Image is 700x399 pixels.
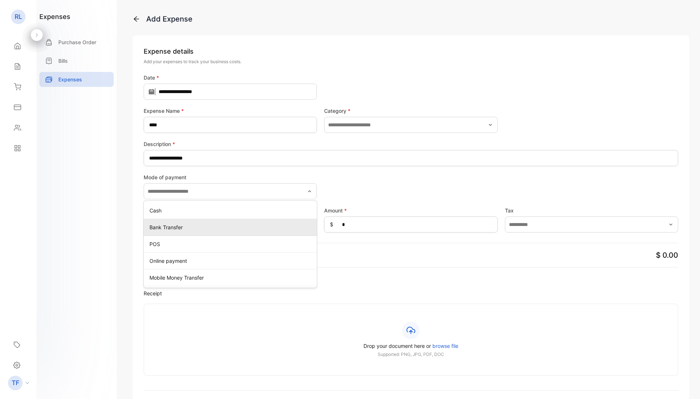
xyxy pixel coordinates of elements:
[146,14,192,24] div: Add Expense
[149,274,314,281] p: Mobile Money Transfer
[144,173,317,181] label: Mode of payment
[144,289,678,297] span: Receipt
[144,107,317,115] label: Expense Name
[15,12,22,22] p: RL
[39,53,114,68] a: Bills
[58,57,68,65] p: Bills
[149,223,314,231] p: Bank Transfer
[58,76,82,83] p: Expenses
[324,207,497,214] label: Amount
[144,58,678,65] p: Add your expenses to track your business costs.
[144,46,678,56] p: Expense details
[144,140,678,148] label: Description
[144,74,317,81] label: Date
[12,378,19,388] p: TF
[324,107,497,115] label: Category
[330,220,333,228] span: $
[149,240,314,248] p: POS
[432,343,458,349] span: browse file
[149,257,314,265] p: Online payment
[39,12,70,22] h1: expenses
[144,276,678,285] span: Proof of expense
[162,351,660,358] p: Supported: PNG, JPG, PDF, DOC
[39,35,114,50] a: Purchase Order
[6,3,28,25] button: Open LiveChat chat widget
[39,72,114,87] a: Expenses
[58,38,96,46] p: Purchase Order
[656,251,678,260] span: $ 0.00
[149,207,314,214] p: Cash
[505,207,678,214] label: Tax
[363,343,431,349] span: Drop your document here or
